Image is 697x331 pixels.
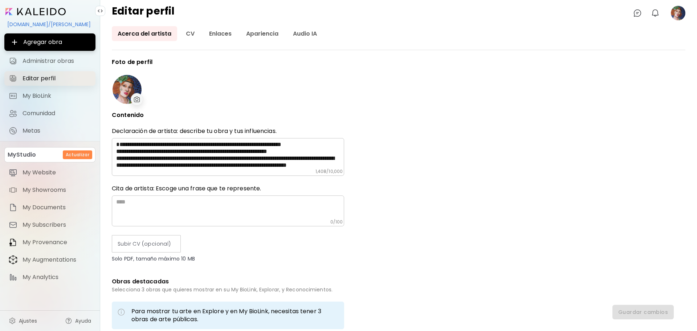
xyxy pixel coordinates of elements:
span: Administrar obras [23,57,91,65]
a: itemMy Provenance [4,235,95,250]
span: Agregar obra [10,38,90,47]
img: help [65,317,72,324]
img: item [9,273,17,282]
a: itemMy Subscribers [4,218,95,232]
a: Audio IA [287,26,323,41]
a: completeMetas iconMetas [4,124,95,138]
img: item [9,255,17,265]
a: itemMy Augmentations [4,253,95,267]
img: item [9,238,17,247]
span: Metas [23,127,91,134]
span: Subir CV (opcional) [118,240,175,248]
h6: 0 / 100 [330,219,343,225]
img: item [9,221,17,229]
a: Enlaces [203,26,237,41]
span: My Showrooms [23,186,91,194]
h6: Cita de artista: Escoge una frase que te represente. [112,185,344,193]
img: chatIcon [633,9,642,17]
img: item [9,203,17,212]
a: Ayuda [61,314,95,328]
h6: Actualizar [66,152,89,158]
button: Agregar obra [4,33,95,51]
span: My Subscribers [23,221,91,229]
span: My Documents [23,204,91,211]
a: itemMy Website [4,165,95,180]
a: itemMy Analytics [4,270,95,284]
a: itemMy Documents [4,200,95,215]
img: Administrar obras icon [9,57,17,65]
p: Declaración de artista: describe tu obra y tus influencias. [112,127,344,135]
h6: 1,408 / 10,000 [315,169,343,174]
span: Ajustes [19,317,37,324]
a: Apariencia [240,26,284,41]
span: My Augmentations [23,256,91,263]
p: Foto de perfil [112,59,344,65]
button: bellIcon [649,7,661,19]
a: Ajustes [4,314,41,328]
img: My BioLink icon [9,92,17,100]
span: Comunidad [23,110,91,117]
a: Administrar obras iconAdministrar obras [4,54,95,68]
p: MyStudio [8,150,36,159]
a: Acerca del artista [112,26,177,41]
h4: Editar perfil [112,6,175,20]
div: [DOMAIN_NAME]/[PERSON_NAME] [4,18,95,31]
img: item [9,186,17,194]
h6: Para mostrar tu arte en Explore y en My BioLink, necesitas tener 3 obras de arte públicas. [131,307,338,323]
label: Subir CV (opcional) [112,235,181,253]
a: itemMy Showrooms [4,183,95,197]
span: Editar perfil [23,75,91,82]
a: Editar perfil iconEditar perfil [4,71,95,86]
h6: Obras destacadas [112,276,344,286]
span: My Analytics [23,274,91,281]
img: settings [9,317,16,324]
a: CV [180,26,200,41]
span: My Provenance [23,239,91,246]
img: collapse [97,8,103,14]
img: Metas icon [9,126,17,135]
a: completeMy BioLink iconMy BioLink [4,89,95,103]
img: Editar perfil icon [9,74,17,83]
a: Comunidad iconComunidad [4,106,95,121]
p: Solo PDF, tamaño máximo 10 MB [112,255,344,262]
img: Comunidad icon [9,109,17,118]
span: My Website [23,169,91,176]
h6: Selecciona 3 obras que quieres mostrar en su My BioLink, Explorar, y Reconocimientos. [112,286,344,293]
img: item [9,168,17,177]
img: bellIcon [651,9,660,17]
span: My BioLink [23,92,91,100]
p: Contenido [112,112,344,118]
span: Ayuda [75,317,91,324]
